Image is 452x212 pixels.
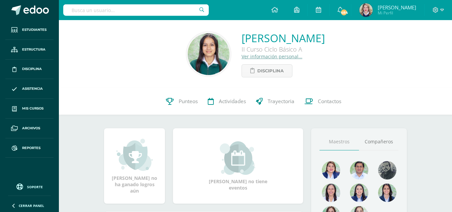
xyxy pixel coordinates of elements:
a: [PERSON_NAME] [242,31,325,45]
span: Mi Perfil [378,10,416,16]
a: Ver información personal... [242,53,302,60]
span: 484 [340,9,348,16]
img: 1e7bfa517bf798cc96a9d855bf172288.png [350,161,368,180]
span: Estudiantes [22,27,47,32]
a: Estructura [5,40,54,60]
a: Trayectoria [251,88,299,115]
span: Mis cursos [22,106,43,111]
a: Disciplina [242,64,292,77]
span: Asistencia [22,86,43,91]
span: Disciplina [257,65,284,77]
span: Reportes [22,145,40,151]
a: Reportes [5,138,54,158]
span: Trayectoria [268,98,294,105]
a: Disciplina [5,60,54,79]
a: Estudiantes [5,20,54,40]
a: Punteos [161,88,203,115]
img: 135afc2e3c36cc19cf7f4a6ffd4441d1.png [322,161,340,180]
img: 4179e05c207095638826b52d0d6e7b97.png [378,161,396,180]
div: [PERSON_NAME] no tiene eventos [205,141,272,191]
span: Contactos [318,98,341,105]
img: c3ba4bc82f539d18ce1ea45118c47ae0.png [359,3,373,17]
a: Soporte [8,182,51,191]
span: Estructura [22,47,46,52]
span: Punteos [179,98,198,105]
a: Asistencia [5,79,54,99]
a: Actividades [203,88,251,115]
span: Cerrar panel [19,203,44,208]
a: Contactos [299,88,346,115]
span: [PERSON_NAME] [378,4,416,11]
a: Mis cursos [5,99,54,119]
span: Actividades [219,98,246,105]
a: Compañeros [359,133,398,150]
img: 1eb126b3d40d3b61d38c933938213f62.png [188,33,230,75]
span: Disciplina [22,66,42,72]
img: 78f4197572b4db04b380d46154379998.png [322,184,340,202]
img: 421193c219fb0d09e137c3cdd2ddbd05.png [350,184,368,202]
img: event_small.png [220,141,256,175]
img: achievement_small.png [116,138,153,171]
div: [PERSON_NAME] no ha ganado logros aún [111,138,158,194]
span: Soporte [27,185,43,189]
span: Archivos [22,126,40,131]
input: Busca un usuario... [63,4,209,16]
a: Archivos [5,119,54,138]
a: Maestros [320,133,359,150]
div: II Curso Ciclo Básico A [242,45,325,53]
img: d4e0c534ae446c0d00535d3bb96704e9.png [378,184,396,202]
